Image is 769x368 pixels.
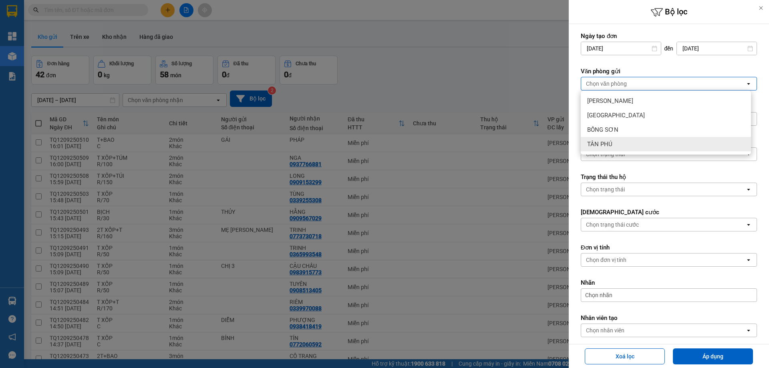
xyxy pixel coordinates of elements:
[745,186,752,193] svg: open
[7,7,46,26] div: TÂN PHÚ
[581,42,661,55] input: Select a date.
[581,243,757,251] label: Đơn vị tính
[586,185,625,193] div: Chọn trạng thái
[664,44,674,52] span: đến
[7,8,19,16] span: Gửi:
[581,90,751,155] ul: Menu
[585,291,612,299] span: Chọn nhãn
[7,51,116,61] div: Tên hàng: 1 CÂY ( : 1 )
[585,348,665,364] button: Xoá lọc
[587,126,618,134] span: BỒNG SƠN
[52,7,116,25] div: [PERSON_NAME]
[569,6,769,18] h6: Bộ lọc
[581,208,757,216] label: [DEMOGRAPHIC_DATA] cước
[581,279,757,287] label: Nhãn
[581,314,757,322] label: Nhân viên tạo
[587,140,612,148] span: TÂN PHÚ
[581,32,757,40] label: Ngày tạo đơn
[586,80,627,88] div: Chọn văn phòng
[79,50,89,62] span: SL
[581,173,757,181] label: Trạng thái thu hộ
[586,221,639,229] div: Chọn trạng thái cước
[587,111,645,119] span: [GEOGRAPHIC_DATA]
[673,348,753,364] button: Áp dụng
[677,42,757,55] input: Select a date.
[586,256,626,264] div: Chọn đơn vị tính
[52,25,116,34] div: LONG AN PHÁT
[745,80,752,87] svg: open
[52,7,71,15] span: Nhận:
[745,221,752,228] svg: open
[745,257,752,263] svg: open
[587,97,633,105] span: [PERSON_NAME]
[581,67,757,75] label: Văn phòng gửi
[586,326,624,334] div: Chọn nhân viên
[745,327,752,334] svg: open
